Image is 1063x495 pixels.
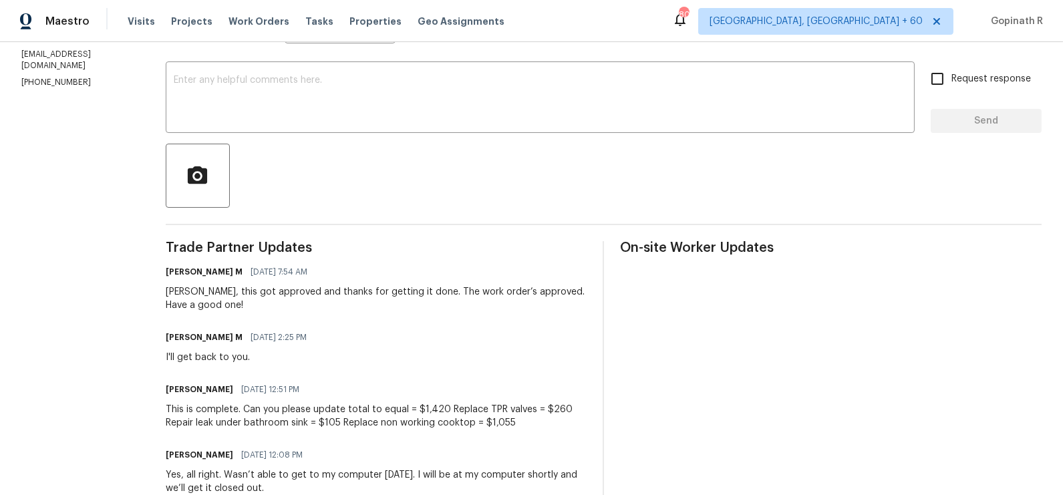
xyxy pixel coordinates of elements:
h6: [PERSON_NAME] M [166,265,243,279]
span: [GEOGRAPHIC_DATA], [GEOGRAPHIC_DATA] + 60 [710,15,923,28]
h6: [PERSON_NAME] M [166,331,243,344]
p: [PHONE_NUMBER] [21,77,134,88]
span: Work Orders [229,15,289,28]
span: [DATE] 2:25 PM [251,331,307,344]
h6: [PERSON_NAME] [166,383,233,396]
span: Properties [349,15,402,28]
span: On-site Worker Updates [620,241,1042,255]
span: Projects [171,15,212,28]
span: Tasks [305,17,333,26]
div: I'll get back to you. [166,351,315,364]
span: Request response [951,72,1031,86]
span: [DATE] 12:08 PM [241,448,303,462]
div: 809 [679,8,688,21]
div: [PERSON_NAME], this got approved and thanks for getting it done. The work order’s approved. Have ... [166,285,587,312]
span: Geo Assignments [418,15,504,28]
div: This is complete. Can you please update total to equal = $1,420 Replace TPR valves = $260 Repair ... [166,403,587,430]
span: Gopinath R [985,15,1043,28]
span: [DATE] 12:51 PM [241,383,299,396]
div: Yes, all right. Wasn’t able to get to my computer [DATE]. I will be at my computer shortly and we... [166,468,587,495]
span: Visits [128,15,155,28]
span: Trade Partner Updates [166,241,587,255]
h6: [PERSON_NAME] [166,448,233,462]
span: Maestro [45,15,90,28]
p: [EMAIL_ADDRESS][DOMAIN_NAME] [21,49,134,71]
span: [DATE] 7:54 AM [251,265,307,279]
